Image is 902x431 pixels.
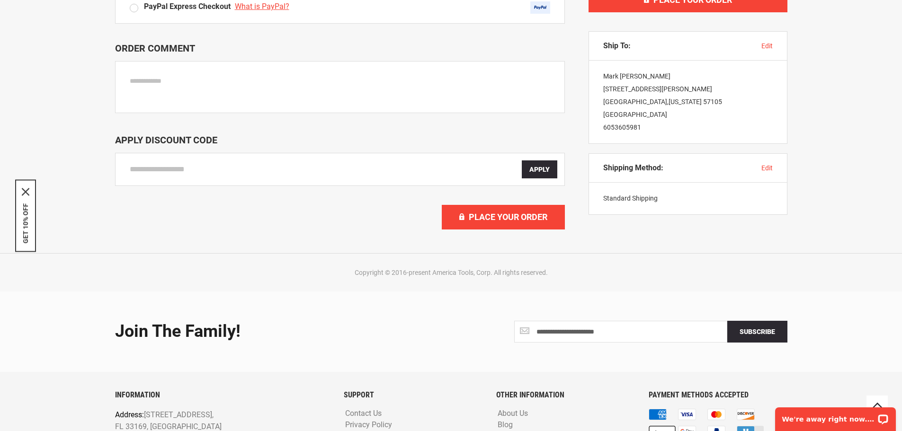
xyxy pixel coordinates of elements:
[603,123,641,131] a: 6053605981
[343,421,394,430] a: Privacy Policy
[469,212,547,222] span: Place Your Order
[22,188,29,195] svg: close icon
[530,1,550,14] img: Acceptance Mark
[115,391,330,399] h6: INFORMATION
[496,391,634,399] h6: OTHER INFORMATION
[22,203,29,243] button: GET 10% OFF
[144,2,231,11] span: PayPal Express Checkout
[761,163,773,173] button: edit
[235,2,292,11] a: What is PayPal?
[603,194,658,202] span: Standard Shipping
[115,134,217,146] span: Apply Discount Code
[727,321,787,343] button: Subscribe
[740,328,775,335] span: Subscribe
[235,2,289,11] span: What is PayPal?
[442,205,565,229] button: Place Your Order
[343,409,384,418] a: Contact Us
[344,391,482,399] h6: SUPPORT
[669,98,702,106] span: [US_STATE]
[589,61,787,143] div: Mark [PERSON_NAME] [STREET_ADDRESS][PERSON_NAME] [GEOGRAPHIC_DATA] , 57105 [GEOGRAPHIC_DATA]
[115,322,444,341] div: Join the Family!
[115,43,565,54] p: Order Comment
[115,410,144,419] span: Address:
[603,163,663,173] span: Shipping Method:
[603,41,631,51] span: Ship To:
[529,166,550,173] span: Apply
[761,41,773,51] button: edit
[761,42,773,50] span: edit
[761,164,773,172] span: edit
[22,188,29,195] button: Close
[522,160,557,178] button: Apply
[495,421,515,430] a: Blog
[769,401,902,431] iframe: LiveChat chat widget
[113,268,790,277] div: Copyright © 2016-present America Tools, Corp. All rights reserved.
[495,409,530,418] a: About Us
[649,391,787,399] h6: PAYMENT METHODS ACCEPTED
